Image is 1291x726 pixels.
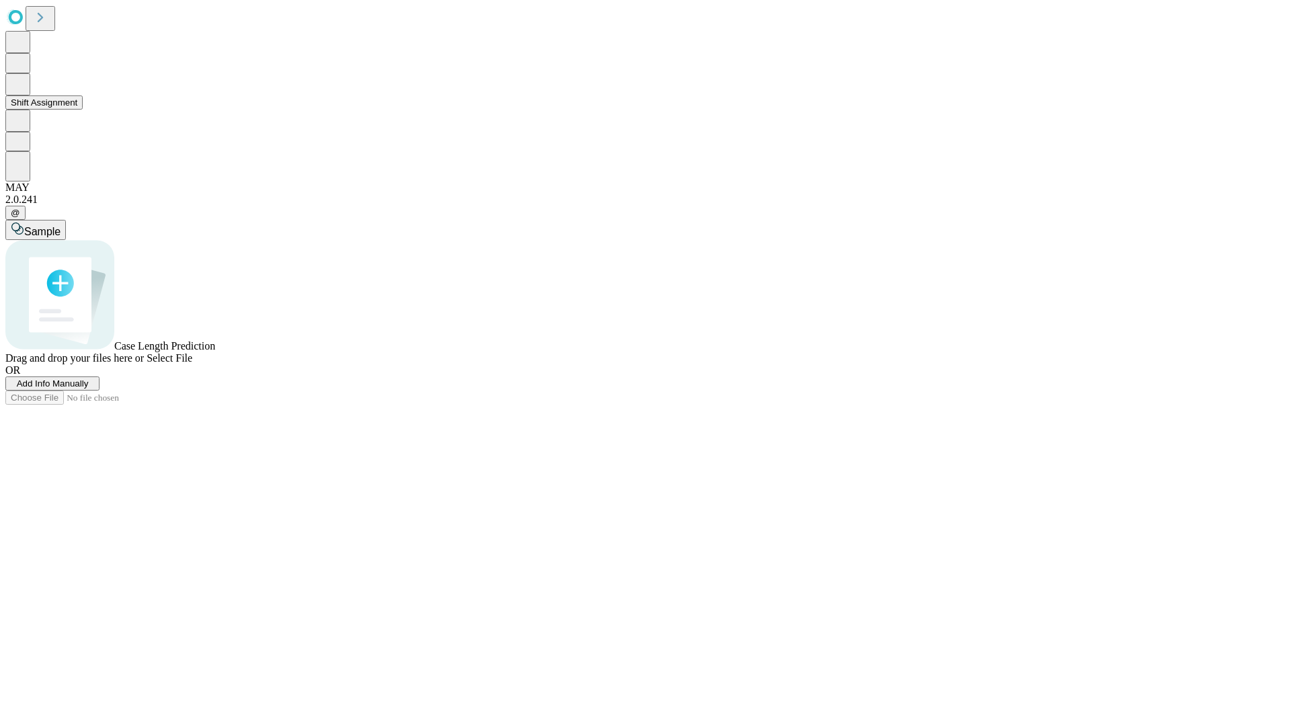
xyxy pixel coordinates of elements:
[11,208,20,218] span: @
[5,194,1286,206] div: 2.0.241
[5,182,1286,194] div: MAY
[24,226,61,237] span: Sample
[5,206,26,220] button: @
[5,220,66,240] button: Sample
[17,378,89,389] span: Add Info Manually
[5,95,83,110] button: Shift Assignment
[114,340,215,352] span: Case Length Prediction
[5,376,100,391] button: Add Info Manually
[5,352,144,364] span: Drag and drop your files here or
[147,352,192,364] span: Select File
[5,364,20,376] span: OR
